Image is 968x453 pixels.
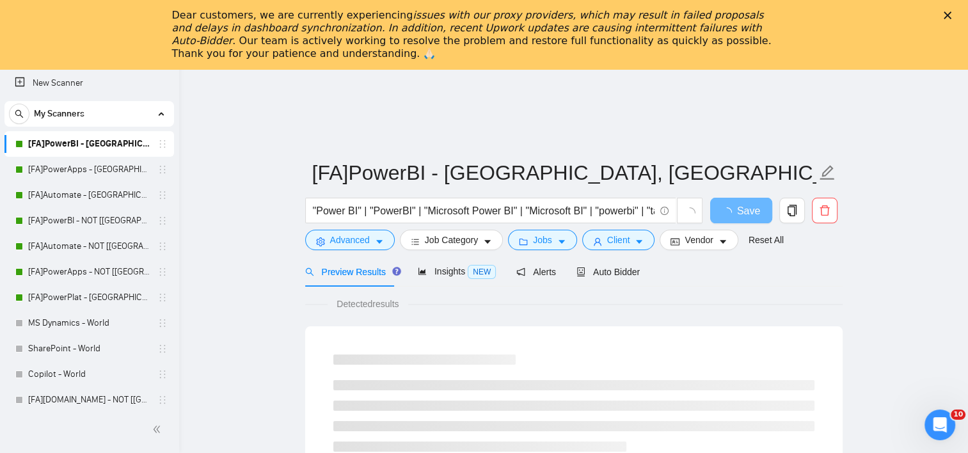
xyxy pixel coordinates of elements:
span: NEW [468,265,496,279]
span: info-circle [660,207,669,215]
a: [FA]Automate - [GEOGRAPHIC_DATA], [GEOGRAPHIC_DATA], [GEOGRAPHIC_DATA] [28,182,150,208]
span: My Scanners [34,101,84,127]
span: holder [157,369,168,379]
button: settingAdvancedcaret-down [305,230,395,250]
span: Advanced [330,233,370,247]
a: [FA]PowerApps - [GEOGRAPHIC_DATA], [GEOGRAPHIC_DATA], [GEOGRAPHIC_DATA] [28,157,150,182]
span: loading [722,207,737,218]
span: robot [576,267,585,276]
span: Alerts [516,267,556,277]
span: search [305,267,314,276]
li: New Scanner [4,70,174,96]
span: area-chart [418,267,427,276]
div: Close [944,12,956,19]
button: folderJobscaret-down [508,230,577,250]
span: delete [813,205,837,216]
span: holder [157,267,168,277]
span: caret-down [375,237,384,246]
a: Copilot - World [28,362,150,387]
button: copy [779,198,805,223]
a: [FA]Automate - NOT [[GEOGRAPHIC_DATA], [GEOGRAPHIC_DATA], [GEOGRAPHIC_DATA]] [28,234,150,259]
span: 10 [951,409,965,420]
a: [FA][DOMAIN_NAME] - NOT [[GEOGRAPHIC_DATA], CAN, [GEOGRAPHIC_DATA]] - No AI [28,387,150,413]
span: notification [516,267,525,276]
button: search [9,104,29,124]
button: delete [812,198,837,223]
i: issues with our proxy providers, which may result in failed proposals and delays in dashboard syn... [172,9,764,47]
span: idcard [670,237,679,246]
span: holder [157,164,168,175]
a: MS Dynamics - World [28,310,150,336]
iframe: Intercom live chat [924,409,955,440]
span: Jobs [533,233,552,247]
a: New Scanner [15,70,164,96]
span: bars [411,237,420,246]
span: Detected results [328,297,408,311]
button: idcardVendorcaret-down [660,230,738,250]
a: Reset All [749,233,784,247]
a: [FA]PowerBI - NOT [[GEOGRAPHIC_DATA], CAN, [GEOGRAPHIC_DATA]] [28,208,150,234]
button: Save [710,198,772,223]
span: edit [819,164,836,181]
span: folder [519,237,528,246]
span: caret-down [635,237,644,246]
span: user [593,237,602,246]
a: [FA]PowerApps - NOT [[GEOGRAPHIC_DATA], CAN, [GEOGRAPHIC_DATA]] [28,259,150,285]
span: holder [157,395,168,405]
span: Vendor [685,233,713,247]
span: holder [157,241,168,251]
div: Tooltip anchor [391,266,402,277]
a: [FA]PowerBI - [GEOGRAPHIC_DATA], [GEOGRAPHIC_DATA], [GEOGRAPHIC_DATA] [28,131,150,157]
span: holder [157,190,168,200]
input: Scanner name... [312,157,816,189]
span: copy [780,205,804,216]
span: Save [737,203,760,219]
span: caret-down [718,237,727,246]
span: caret-down [557,237,566,246]
span: caret-down [483,237,492,246]
a: SharePoint - World [28,336,150,362]
span: Insights [418,266,496,276]
span: holder [157,318,168,328]
button: userClientcaret-down [582,230,655,250]
input: Search Freelance Jobs... [313,203,655,219]
span: holder [157,344,168,354]
a: [FA]PowerPlat - [GEOGRAPHIC_DATA], [GEOGRAPHIC_DATA], [GEOGRAPHIC_DATA] [28,285,150,310]
span: loading [684,207,695,219]
span: double-left [152,423,165,436]
span: search [10,109,29,118]
span: setting [316,237,325,246]
span: Preview Results [305,267,397,277]
button: barsJob Categorycaret-down [400,230,503,250]
span: holder [157,216,168,226]
span: Job Category [425,233,478,247]
span: Client [607,233,630,247]
div: Dear customers, we are currently experiencing . Our team is actively working to resolve the probl... [172,9,776,60]
span: holder [157,292,168,303]
span: holder [157,139,168,149]
span: Auto Bidder [576,267,640,277]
